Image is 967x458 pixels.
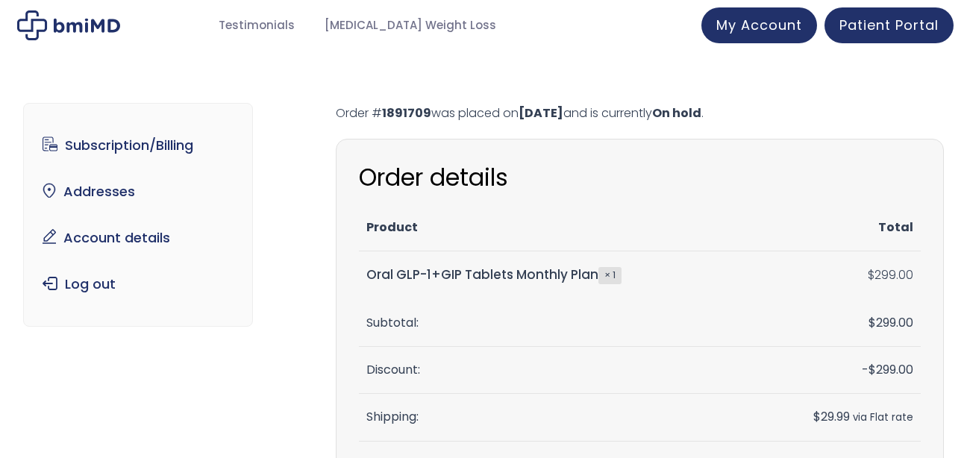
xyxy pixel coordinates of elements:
[869,314,913,331] span: 299.00
[813,408,821,425] span: $
[853,410,913,424] small: via Flat rate
[359,394,743,441] th: Shipping:
[869,314,876,331] span: $
[716,16,802,34] span: My Account
[382,104,431,122] mark: 1891709
[23,103,254,327] nav: Account pages
[310,11,511,40] a: [MEDICAL_DATA] Weight Loss
[325,17,496,34] span: [MEDICAL_DATA] Weight Loss
[868,266,874,283] span: $
[35,269,242,300] a: Log out
[839,16,939,34] span: Patient Portal
[744,347,921,394] td: -
[598,267,622,283] strong: × 1
[359,251,743,299] td: Oral GLP-1+GIP Tablets Monthly Plan
[869,361,913,378] span: 299.00
[35,176,242,207] a: Addresses
[824,7,954,43] a: Patient Portal
[701,7,817,43] a: My Account
[359,204,743,251] th: Product
[17,10,120,40] img: My account
[35,130,242,161] a: Subscription/Billing
[359,300,743,347] th: Subtotal:
[813,408,850,425] span: 29.99
[652,104,701,122] mark: On hold
[219,17,295,34] span: Testimonials
[204,11,310,40] a: Testimonials
[336,103,944,124] p: Order # was placed on and is currently .
[359,347,743,394] th: Discount:
[359,162,921,193] h2: Order details
[868,266,913,283] bdi: 299.00
[744,204,921,251] th: Total
[869,361,876,378] span: $
[519,104,563,122] mark: [DATE]
[35,222,242,254] a: Account details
